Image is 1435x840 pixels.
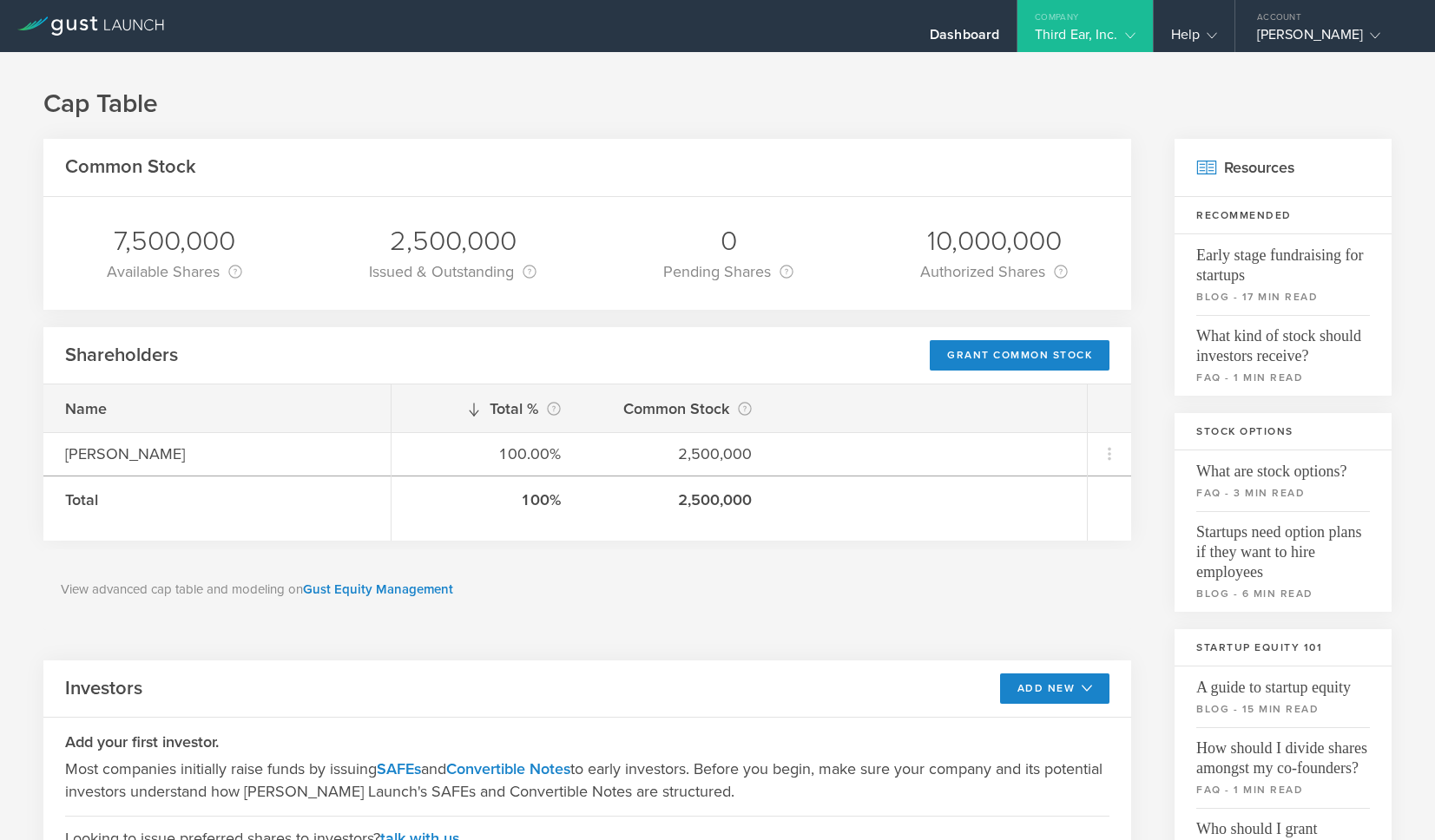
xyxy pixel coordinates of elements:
div: 2,500,000 [604,489,752,511]
div: Common Stock [604,397,752,421]
div: Issued & Outstanding [369,259,536,284]
div: 0 [663,223,793,259]
h2: Shareholders [65,343,178,368]
iframe: Chat Widget [1348,757,1435,840]
div: 2,500,000 [604,443,752,465]
span: A guide to startup equity [1196,666,1370,698]
h1: Cap Table [43,87,1392,121]
div: 10,000,000 [920,223,1068,259]
span: What are stock options? [1196,450,1370,482]
div: Name [65,397,369,420]
span: Startups need option plans if they want to hire employees [1196,511,1370,582]
div: Available Shares [107,259,242,284]
a: SAFEs [377,759,421,778]
div: [PERSON_NAME] [65,443,369,465]
a: What are stock options?faq - 3 min read [1175,450,1392,511]
h3: Recommended [1175,197,1392,234]
div: Total % [413,397,561,421]
h3: Add your first investor. [65,731,1109,753]
h3: Startup Equity 101 [1175,629,1392,666]
div: Authorized Shares [920,259,1068,284]
div: Pending Shares [663,259,793,284]
small: faq - 3 min read [1196,485,1370,501]
p: View advanced cap table and modeling on [61,580,1114,600]
a: Early stage fundraising for startupsblog - 17 min read [1175,234,1392,315]
h2: Investors [65,676,142,701]
a: What kind of stock should investors receive?faq - 1 min read [1175,315,1392,396]
div: Third Ear, Inc. [1035,26,1135,52]
a: A guide to startup equityblog - 15 min read [1175,666,1392,727]
div: 100.00% [413,443,561,465]
a: Startups need option plans if they want to hire employeesblog - 6 min read [1175,511,1392,612]
a: How should I divide shares amongst my co-founders?faq - 1 min read [1175,727,1392,808]
a: Gust Equity Management [303,581,453,597]
small: blog - 17 min read [1196,289,1370,305]
div: [PERSON_NAME] [1257,26,1405,52]
h3: Stock Options [1175,413,1392,450]
span: How should I divide shares amongst my co-founders? [1196,727,1370,778]
h2: Resources [1175,139,1392,197]
p: Most companies initially raise funds by issuing and to early investors. Before you begin, make su... [65,758,1109,803]
div: 2,500,000 [369,223,536,259]
div: 100% [413,489,561,511]
span: Early stage fundraising for startups [1196,234,1370,285]
div: 7,500,000 [107,223,242,259]
a: Convertible Notes [446,759,570,778]
h2: Common Stock [65,154,196,180]
span: What kind of stock should investors receive? [1196,315,1370,366]
div: Grant Common Stock [930,340,1109,371]
div: Help [1171,26,1217,52]
button: Add New [1000,673,1110,704]
div: Dashboard [930,26,999,52]
small: faq - 1 min read [1196,370,1370,385]
small: faq - 1 min read [1196,782,1370,797]
div: Total [65,489,369,511]
small: blog - 15 min read [1196,701,1370,717]
small: blog - 6 min read [1196,586,1370,601]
